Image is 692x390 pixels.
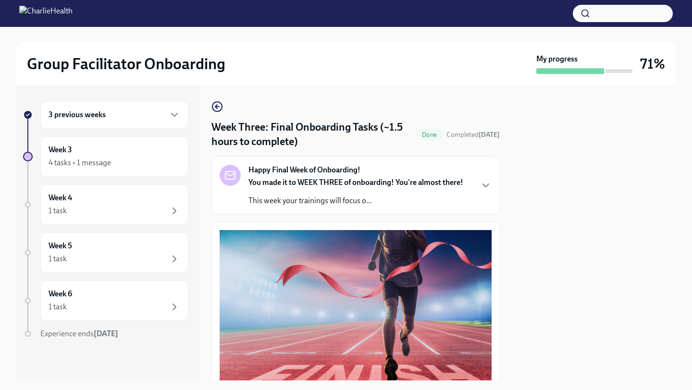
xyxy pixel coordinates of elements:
[446,130,500,139] span: October 4th, 2025 10:30
[23,184,188,225] a: Week 41 task
[27,54,225,73] h2: Group Facilitator Onboarding
[536,54,578,64] strong: My progress
[248,165,360,175] strong: Happy Final Week of Onboarding!
[94,329,118,338] strong: [DATE]
[479,131,500,139] strong: [DATE]
[49,206,67,216] div: 1 task
[49,241,72,251] h6: Week 5
[49,110,106,120] h6: 3 previous weeks
[248,195,463,206] p: This week your trainings will focus o...
[49,193,72,203] h6: Week 4
[416,131,443,138] span: Done
[211,120,412,149] h4: Week Three: Final Onboarding Tasks (~1.5 hours to complete)
[40,329,118,338] span: Experience ends
[40,101,188,129] div: 3 previous weeks
[49,254,67,264] div: 1 task
[640,55,665,73] h3: 71%
[23,136,188,177] a: Week 34 tasks • 1 message
[248,178,463,187] strong: You made it to WEEK THREE of onboarding! You're almost there!
[446,131,500,139] span: Completed
[19,6,73,21] img: CharlieHealth
[49,289,72,299] h6: Week 6
[23,232,188,273] a: Week 51 task
[23,280,188,321] a: Week 61 task
[49,158,111,168] div: 4 tasks • 1 message
[49,302,67,312] div: 1 task
[49,145,72,155] h6: Week 3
